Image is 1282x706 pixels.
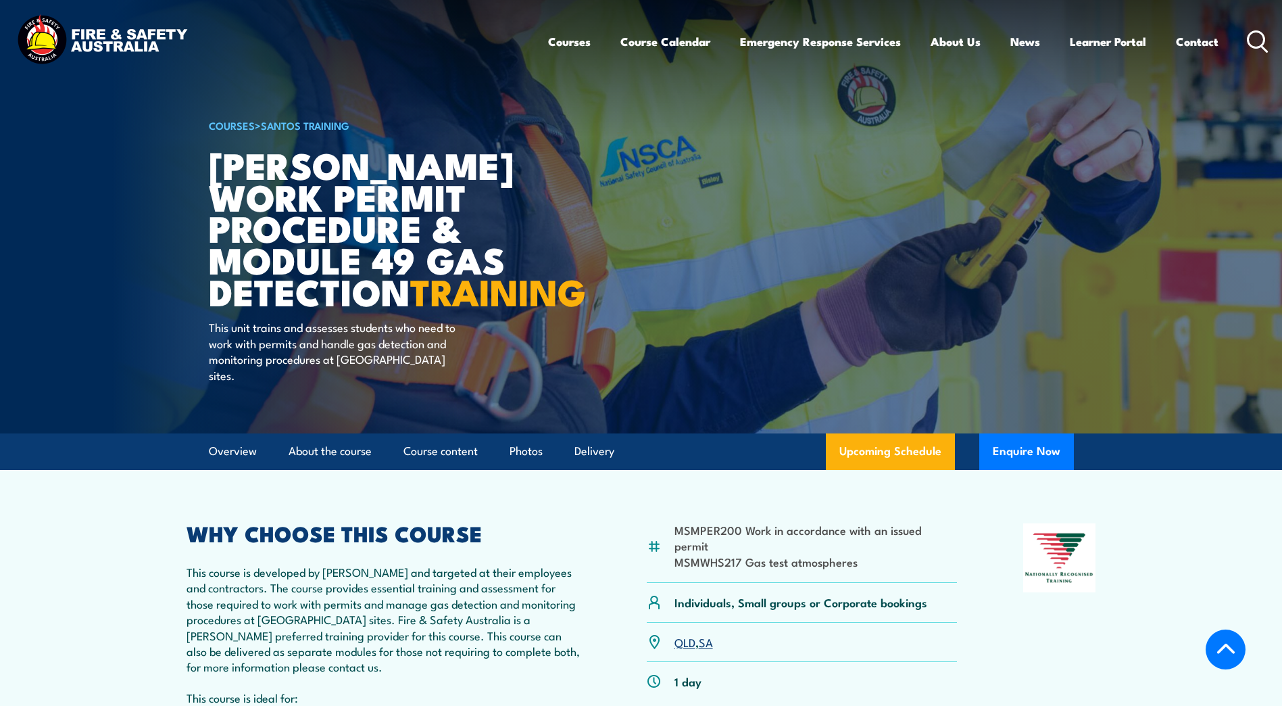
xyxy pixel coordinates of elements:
[674,674,701,689] p: 1 day
[209,319,455,383] p: This unit trains and assesses students who need to work with permits and handle gas detection and...
[403,433,478,469] a: Course content
[187,690,581,705] p: This course is ideal for:
[187,564,581,675] p: This course is developed by [PERSON_NAME] and targeted at their employees and contractors. The co...
[931,24,981,60] a: About Us
[740,24,901,60] a: Emergency Response Services
[510,433,543,469] a: Photos
[674,634,695,650] a: QLD
[209,433,257,469] a: Overview
[209,149,543,307] h1: [PERSON_NAME] Work Permit Procedure & Module 49 Gas Detection
[1176,24,1218,60] a: Contact
[209,117,543,133] h6: >
[979,433,1074,470] button: Enquire Now
[1070,24,1146,60] a: Learner Portal
[289,433,372,469] a: About the course
[674,522,958,554] li: MSMPER200 Work in accordance with an issued permit
[699,634,713,650] a: SA
[826,433,955,470] a: Upcoming Schedule
[548,24,591,60] a: Courses
[261,118,349,133] a: Santos Training
[674,634,713,650] p: ,
[410,262,586,319] strong: TRAINING
[574,433,614,469] a: Delivery
[674,554,958,569] li: MSMWHS217 Gas test atmospheres
[1023,523,1096,592] img: Nationally Recognised Training logo.
[1010,24,1040,60] a: News
[209,118,255,133] a: COURSES
[187,523,581,542] h2: WHY CHOOSE THIS COURSE
[674,594,927,610] p: Individuals, Small groups or Corporate bookings
[620,24,710,60] a: Course Calendar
